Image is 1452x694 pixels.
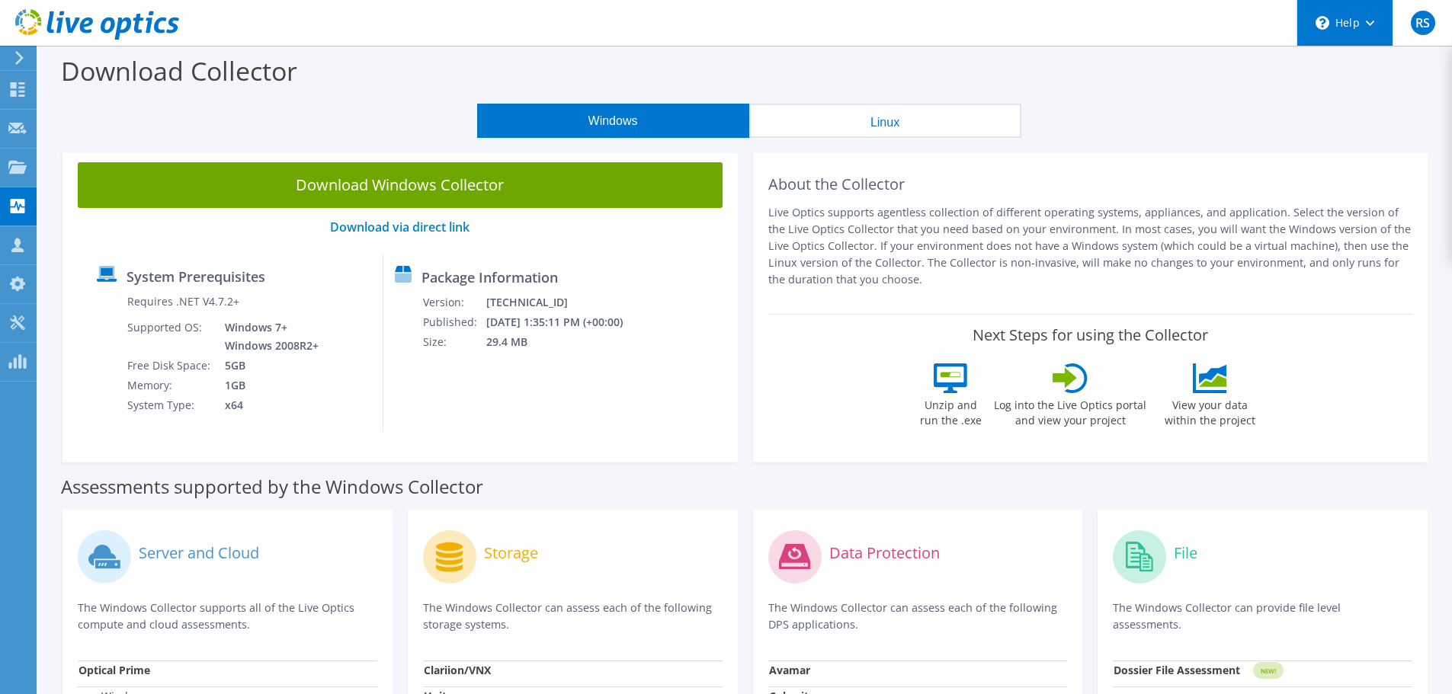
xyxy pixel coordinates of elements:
[78,162,723,208] a: Download Windows Collector
[78,600,377,633] p: The Windows Collector supports all of the Live Optics compute and cloud assessments.
[422,293,486,312] td: Version:
[829,545,940,561] label: Data Protection
[768,600,1068,633] p: The Windows Collector can assess each of the following DPS applications.
[486,293,643,312] td: [TECHNICAL_ID]
[127,294,239,309] label: Requires .NET V4.7.2+
[915,393,986,428] label: Unzip and run the .exe
[484,545,538,561] label: Storage
[139,545,259,561] label: Server and Cloud
[1174,545,1197,561] label: File
[127,356,213,376] td: Free Disk Space:
[486,332,643,352] td: 29.4 MB
[213,356,322,376] td: 5GB
[61,479,483,494] label: Assessments supported by the Windows Collector
[423,600,723,633] p: The Windows Collector can assess each of the following storage systems.
[1113,600,1412,633] p: The Windows Collector can provide file level assessments.
[79,663,150,677] strong: Optical Prime
[213,318,322,356] td: Windows 7+ Windows 2008R2+
[422,332,486,352] td: Size:
[127,318,213,356] td: Supported OS:
[422,312,486,332] td: Published:
[61,53,297,88] label: Download Collector
[127,376,213,395] td: Memory:
[421,270,558,285] label: Package Information
[486,312,643,332] td: [DATE] 1:35:11 PM (+00:00)
[424,663,491,677] strong: Clariion/VNX
[768,204,1413,288] p: Live Optics supports agentless collection of different operating systems, appliances, and applica...
[993,393,1147,428] label: Log into the Live Optics portal and view your project
[769,663,810,677] strong: Avamar
[1316,16,1329,30] svg: \n
[1411,11,1435,35] span: RS
[1114,663,1240,677] strong: Dossier File Assessment
[213,376,322,395] td: 1GB
[477,104,749,138] button: Windows
[1155,393,1264,428] label: View your data within the project
[127,395,213,415] td: System Type:
[213,395,322,415] td: x64
[330,219,470,235] a: Download via direct link
[749,104,1021,138] button: Linux
[973,326,1208,344] label: Next Steps for using the Collector
[1261,667,1276,675] tspan: NEW!
[768,175,1413,193] h2: About the Collector
[127,269,265,284] label: System Prerequisites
